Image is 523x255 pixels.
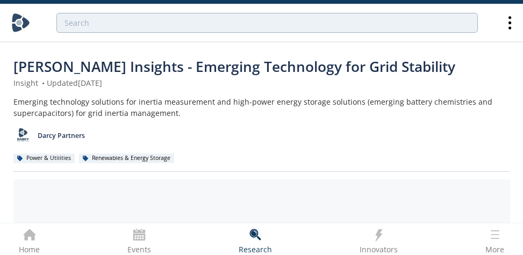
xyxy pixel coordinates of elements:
[11,13,30,32] img: Home
[79,154,175,163] div: Renewables & Energy Storage
[13,154,75,163] div: Power & Utilities
[13,77,510,89] div: Insight Updated [DATE]
[38,131,85,141] p: Darcy Partners
[56,13,478,33] input: Advanced Search
[40,78,47,88] span: •
[478,212,512,244] iframe: chat widget
[13,57,455,76] span: [PERSON_NAME] Insights - Emerging Technology for Grid Stability
[13,96,510,119] div: Emerging technology solutions for inertia measurement and high-power energy storage solutions (em...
